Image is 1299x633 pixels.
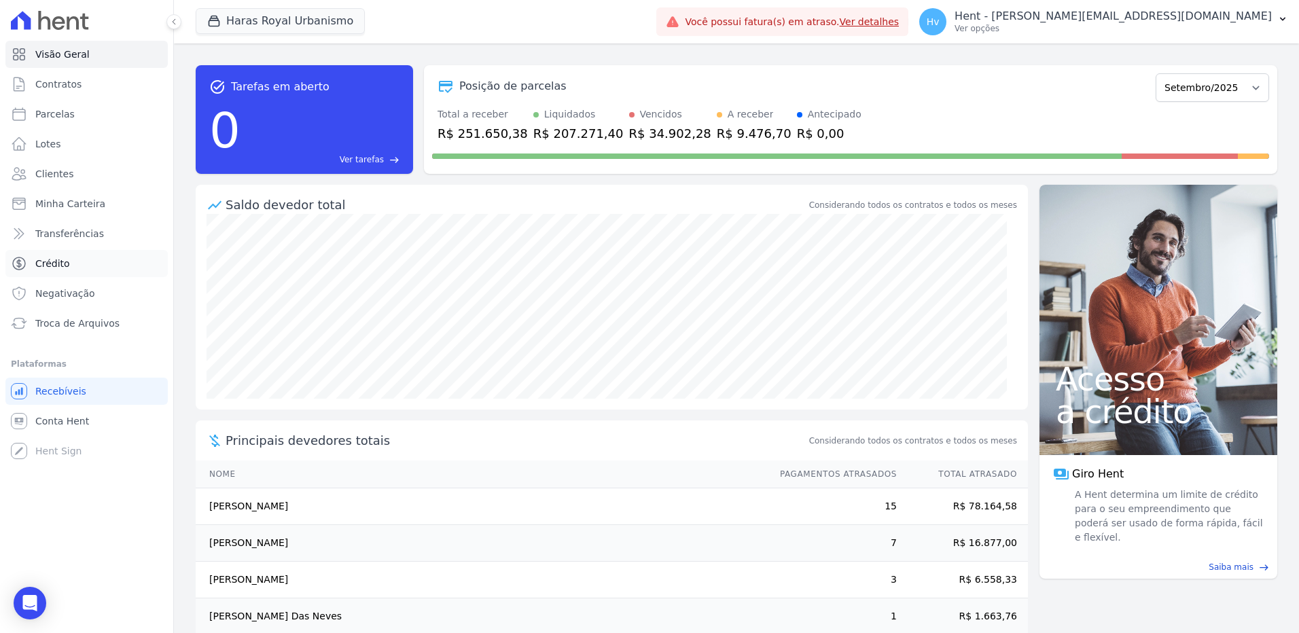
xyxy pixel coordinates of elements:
[340,153,384,166] span: Ver tarefas
[196,525,767,562] td: [PERSON_NAME]
[1056,395,1261,428] span: a crédito
[5,130,168,158] a: Lotes
[438,107,528,122] div: Total a receber
[955,23,1272,34] p: Ver opções
[533,124,624,143] div: R$ 207.271,40
[955,10,1272,23] p: Hent - [PERSON_NAME][EMAIL_ADDRESS][DOMAIN_NAME]
[640,107,682,122] div: Vencidos
[808,107,861,122] div: Antecipado
[767,460,897,488] th: Pagamentos Atrasados
[246,153,399,166] a: Ver tarefas east
[14,587,46,619] div: Open Intercom Messenger
[5,160,168,187] a: Clientes
[717,124,791,143] div: R$ 9.476,70
[196,8,365,34] button: Haras Royal Urbanismo
[5,280,168,307] a: Negativação
[897,562,1028,598] td: R$ 6.558,33
[897,460,1028,488] th: Total Atrasado
[908,3,1299,41] button: Hv Hent - [PERSON_NAME][EMAIL_ADDRESS][DOMAIN_NAME] Ver opções
[35,48,90,61] span: Visão Geral
[35,227,104,240] span: Transferências
[209,95,241,166] div: 0
[35,287,95,300] span: Negativação
[809,435,1017,447] span: Considerando todos os contratos e todos os meses
[5,250,168,277] a: Crédito
[196,562,767,598] td: [PERSON_NAME]
[5,220,168,247] a: Transferências
[35,257,70,270] span: Crédito
[1072,466,1124,482] span: Giro Hent
[196,460,767,488] th: Nome
[226,196,806,214] div: Saldo devedor total
[226,431,806,450] span: Principais devedores totais
[389,155,399,165] span: east
[35,107,75,121] span: Parcelas
[1056,363,1261,395] span: Acesso
[1072,488,1264,545] span: A Hent determina um limite de crédito para o seu empreendimento que poderá ser usado de forma ráp...
[35,197,105,211] span: Minha Carteira
[5,71,168,98] a: Contratos
[809,199,1017,211] div: Considerando todos os contratos e todos os meses
[767,562,897,598] td: 3
[797,124,861,143] div: R$ 0,00
[459,78,567,94] div: Posição de parcelas
[1209,561,1253,573] span: Saiba mais
[196,488,767,525] td: [PERSON_NAME]
[438,124,528,143] div: R$ 251.650,38
[544,107,596,122] div: Liquidados
[11,356,162,372] div: Plataformas
[209,79,226,95] span: task_alt
[5,101,168,128] a: Parcelas
[685,15,899,29] span: Você possui fatura(s) em atraso.
[5,41,168,68] a: Visão Geral
[5,310,168,337] a: Troca de Arquivos
[767,525,897,562] td: 7
[767,488,897,525] td: 15
[5,408,168,435] a: Conta Hent
[927,17,940,26] span: Hv
[35,77,82,91] span: Contratos
[840,16,900,27] a: Ver detalhes
[5,190,168,217] a: Minha Carteira
[35,384,86,398] span: Recebíveis
[728,107,774,122] div: A receber
[35,414,89,428] span: Conta Hent
[5,378,168,405] a: Recebíveis
[897,488,1028,525] td: R$ 78.164,58
[629,124,711,143] div: R$ 34.902,28
[35,167,73,181] span: Clientes
[1048,561,1269,573] a: Saiba mais east
[231,79,330,95] span: Tarefas em aberto
[35,316,120,330] span: Troca de Arquivos
[35,137,61,151] span: Lotes
[897,525,1028,562] td: R$ 16.877,00
[1259,562,1269,573] span: east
